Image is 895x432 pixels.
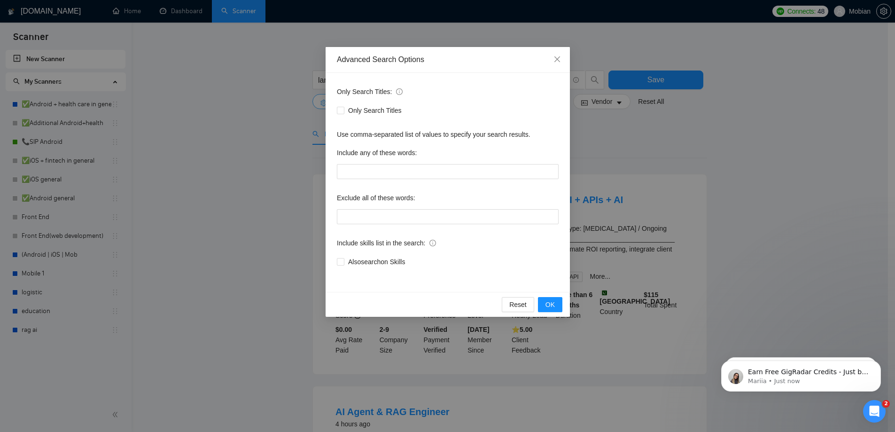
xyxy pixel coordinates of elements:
span: close [553,55,561,63]
span: info-circle [396,88,403,95]
span: Also search on Skills [344,257,409,267]
span: Include skills list in the search: [337,238,436,248]
div: Use comma-separated list of values to specify your search results. [337,129,559,140]
span: info-circle [429,240,436,246]
button: Close [545,47,570,72]
button: OK [537,297,562,312]
span: OK [545,299,554,310]
span: 2 [882,400,890,408]
label: Include any of these words: [337,145,417,160]
div: Advanced Search Options [337,55,559,65]
button: Reset [502,297,534,312]
span: Only Search Titles: [337,86,403,97]
iframe: Intercom live chat [863,400,886,423]
span: Reset [509,299,527,310]
span: Only Search Titles [344,105,405,116]
label: Exclude all of these words: [337,190,415,205]
iframe: Intercom notifications message [707,341,895,407]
